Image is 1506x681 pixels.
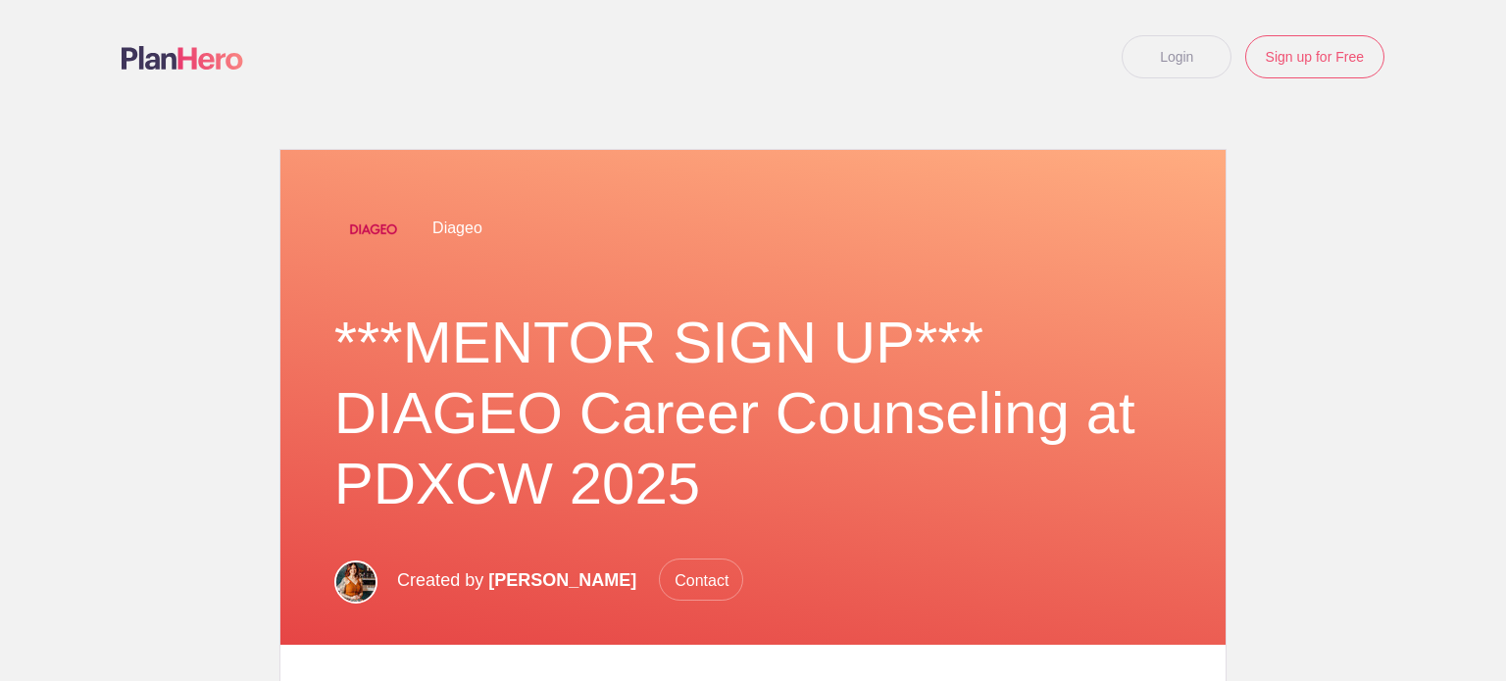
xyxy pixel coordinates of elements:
[659,559,743,601] span: Contact
[334,560,377,604] img: Headshot 2023.1
[334,189,1173,268] div: Diageo
[1122,35,1231,78] a: Login
[397,559,743,602] p: Created by
[488,570,636,590] span: [PERSON_NAME]
[122,46,243,70] img: Logo main planhero
[1245,35,1384,78] a: Sign up for Free
[334,308,1173,519] h1: ***MENTOR SIGN UP*** DIAGEO Career Counseling at PDXCW 2025
[334,190,413,268] img: Untitled design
